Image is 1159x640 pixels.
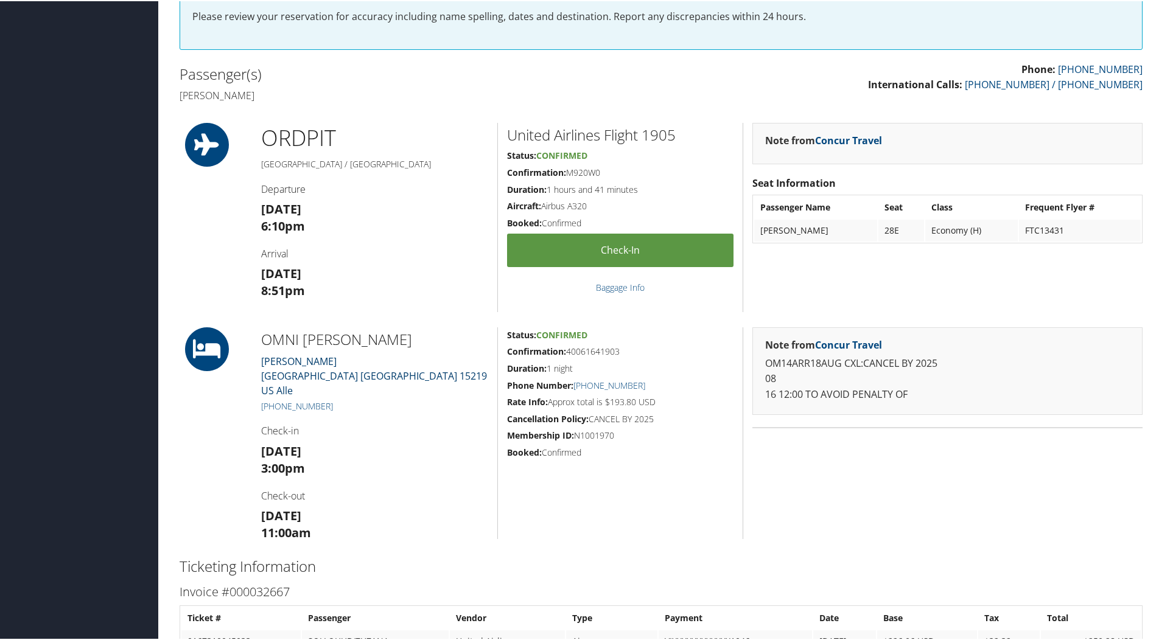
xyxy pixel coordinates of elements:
[507,344,734,357] h5: 40061641903
[877,606,977,628] th: Base
[536,328,587,339] span: Confirmed
[261,423,488,436] h4: Check-in
[261,506,301,523] strong: [DATE]
[261,281,305,297] strong: 8:51pm
[566,606,657,628] th: Type
[765,355,1130,402] p: OM14ARR18AUG CXL:CANCEL BY 2025 08 16 12:00 TO AVOID PENALTY OF
[507,412,589,423] strong: Cancellation Policy:
[507,216,542,228] strong: Booked:
[507,216,734,228] h5: Confirmed
[261,217,305,233] strong: 6:10pm
[261,399,333,411] a: [PHONE_NUMBER]
[765,133,882,146] strong: Note from
[302,606,449,628] th: Passenger
[507,148,536,160] strong: Status:
[507,395,548,406] strong: Rate Info:
[573,378,645,390] a: [PHONE_NUMBER]
[507,165,566,177] strong: Confirmation:
[261,264,301,280] strong: [DATE]
[507,328,536,339] strong: Status:
[261,200,301,216] strong: [DATE]
[261,459,305,475] strong: 3:00pm
[261,523,311,540] strong: 11:00am
[180,555,1143,576] h2: Ticketing Information
[765,337,882,350] strong: Note from
[813,606,876,628] th: Date
[878,218,924,240] td: 28E
[1058,61,1143,75] a: [PHONE_NUMBER]
[181,606,301,628] th: Ticket #
[507,412,734,424] h5: CANCEL BY 2025
[868,77,962,90] strong: International Calls:
[507,199,734,211] h5: Airbus A320
[1019,218,1141,240] td: FTC13431
[1021,61,1056,75] strong: Phone:
[925,218,1018,240] td: Economy (H)
[507,361,734,374] h5: 1 night
[965,77,1143,90] a: [PHONE_NUMBER] / [PHONE_NUMBER]
[507,183,734,195] h5: 1 hours and 41 minutes
[180,63,652,83] h2: Passenger(s)
[507,183,547,194] strong: Duration:
[878,195,924,217] th: Seat
[261,353,487,396] a: [PERSON_NAME][GEOGRAPHIC_DATA] [GEOGRAPHIC_DATA] 15219 US Alle
[815,337,882,350] a: Concur Travel
[752,175,836,189] strong: Seat Information
[507,378,573,390] strong: Phone Number:
[507,344,566,356] strong: Confirmation:
[261,442,301,458] strong: [DATE]
[978,606,1040,628] th: Tax
[507,232,734,266] a: Check-in
[754,195,877,217] th: Passenger Name
[507,445,542,457] strong: Booked:
[261,328,488,349] h2: OMNI [PERSON_NAME]
[1019,195,1141,217] th: Frequent Flyer #
[192,8,1130,24] p: Please review your reservation for accuracy including name spelling, dates and destination. Repor...
[450,606,565,628] th: Vendor
[180,582,1143,599] h3: Invoice #000032667
[925,195,1018,217] th: Class
[659,606,812,628] th: Payment
[754,218,877,240] td: [PERSON_NAME]
[261,122,488,152] h1: ORD PIT
[261,246,488,259] h4: Arrival
[815,133,882,146] a: Concur Travel
[507,123,734,144] h2: United Airlines Flight 1905
[507,445,734,457] h5: Confirmed
[507,395,734,407] h5: Approx total is $193.80 USD
[261,488,488,501] h4: Check-out
[507,361,547,373] strong: Duration:
[180,88,652,101] h4: [PERSON_NAME]
[507,165,734,178] h5: M920W0
[507,428,574,440] strong: Membership ID:
[1041,606,1141,628] th: Total
[536,148,587,160] span: Confirmed
[596,280,645,292] a: Baggage Info
[261,181,488,195] h4: Departure
[507,199,541,210] strong: Aircraft:
[261,157,488,169] h5: [GEOGRAPHIC_DATA] / [GEOGRAPHIC_DATA]
[507,428,734,440] h5: N1001970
